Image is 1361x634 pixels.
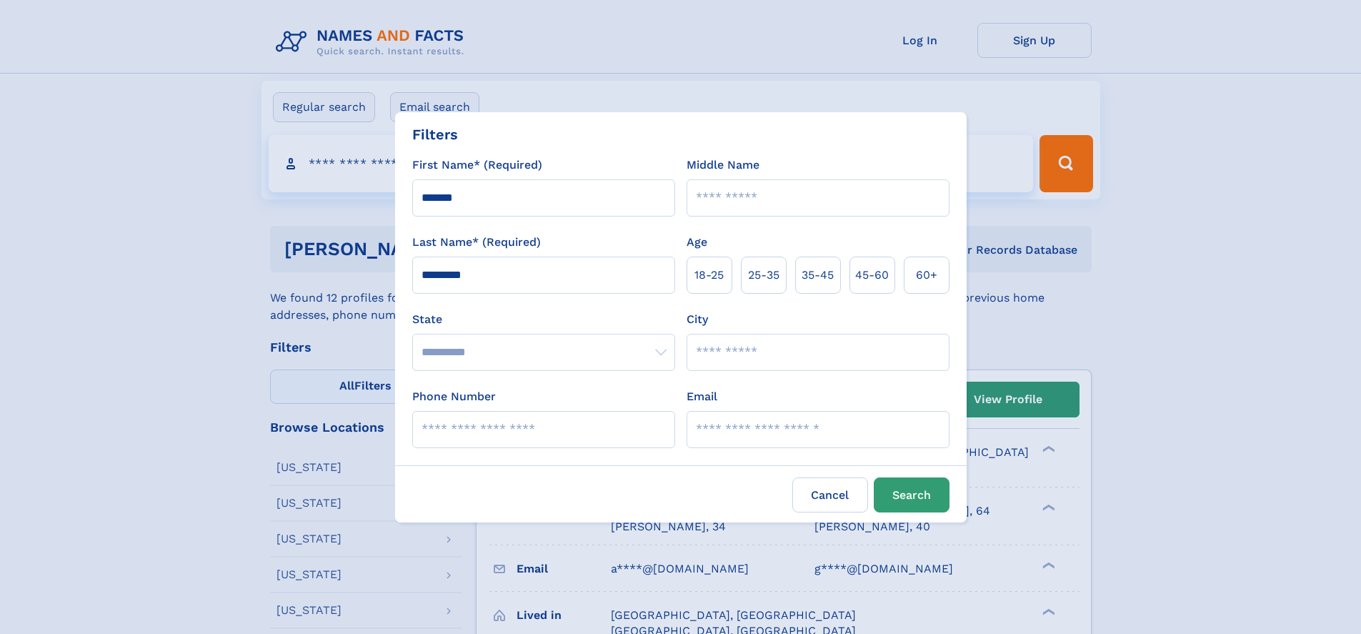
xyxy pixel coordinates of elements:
span: 18‑25 [694,267,724,284]
label: Email [687,388,717,405]
span: 45‑60 [855,267,889,284]
label: Phone Number [412,388,496,405]
label: Middle Name [687,157,759,174]
label: Last Name* (Required) [412,234,541,251]
button: Search [874,477,949,512]
label: Cancel [792,477,868,512]
span: 35‑45 [802,267,834,284]
div: Filters [412,124,458,145]
span: 60+ [916,267,937,284]
label: Age [687,234,707,251]
label: State [412,311,675,328]
label: City [687,311,708,328]
label: First Name* (Required) [412,157,542,174]
span: 25‑35 [748,267,779,284]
